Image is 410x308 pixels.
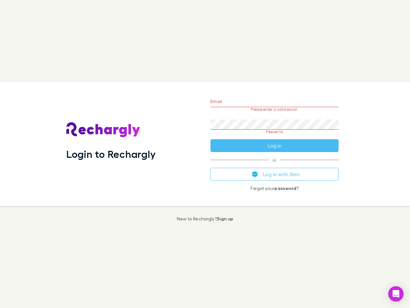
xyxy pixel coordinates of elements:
p: Forgot your ? [210,186,339,191]
h1: Login to Rechargly [66,148,156,160]
button: Log in with Xero [210,168,339,181]
div: Open Intercom Messenger [388,286,404,302]
p: Please fill [210,130,339,134]
p: New to Rechargly? [177,216,234,221]
img: Rechargly's Logo [66,122,141,138]
a: Sign up [217,216,233,221]
button: Log in [210,139,339,152]
p: Please enter a valid email. [210,107,339,112]
a: password [275,185,296,191]
img: Xero's logo [252,171,258,177]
